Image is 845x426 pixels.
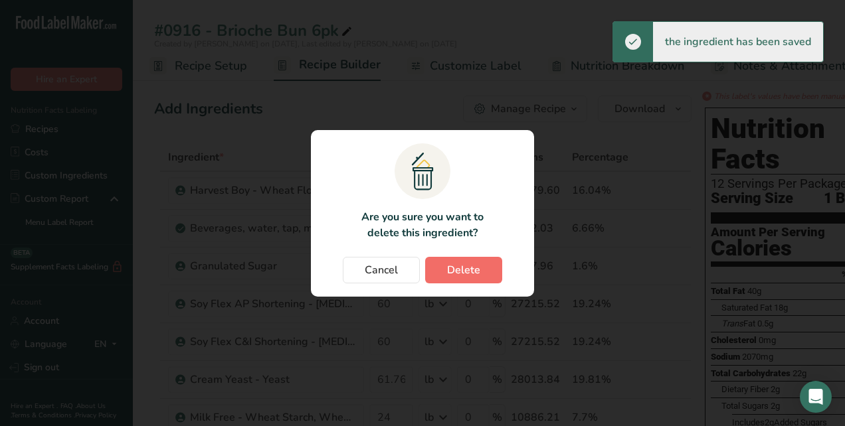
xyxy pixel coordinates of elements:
[365,262,398,278] span: Cancel
[425,257,502,283] button: Delete
[353,209,491,241] p: Are you sure you want to delete this ingredient?
[447,262,480,278] span: Delete
[800,381,832,413] div: Open Intercom Messenger
[343,257,420,283] button: Cancel
[653,22,823,62] div: the ingredient has been saved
